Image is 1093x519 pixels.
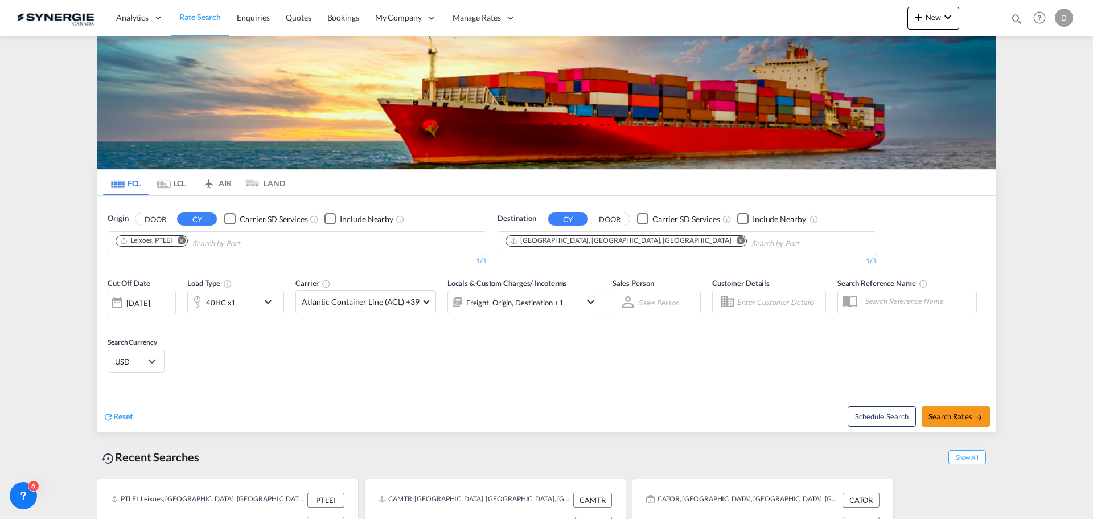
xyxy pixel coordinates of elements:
div: icon-refreshReset [103,411,133,423]
button: Search Ratesicon-arrow-right [922,406,990,427]
div: Carrier SD Services [240,214,307,225]
md-icon: icon-chevron-down [941,10,955,24]
span: Show All [948,450,986,464]
div: OriginDOOR CY Checkbox No InkUnchecked: Search for CY (Container Yard) services for all selected ... [97,196,996,432]
md-icon: icon-chevron-down [261,295,281,309]
md-chips-wrap: Chips container. Use arrow keys to select chips. [114,232,305,253]
md-icon: icon-refresh [103,412,113,422]
span: Search Rates [928,412,983,421]
md-icon: The selected Trucker/Carrierwill be displayed in the rate results If the rates are from another f... [322,279,331,288]
md-icon: icon-chevron-down [584,295,598,309]
div: 40HC x1icon-chevron-down [187,291,284,313]
md-checkbox: Checkbox No Ink [224,213,307,225]
div: Help [1030,8,1055,28]
span: USD [115,357,147,367]
span: / Incoterms [530,279,567,288]
button: Remove [170,236,187,247]
div: Freight Origin Destination Factory Stuffing [466,295,564,310]
span: Enquiries [237,13,270,22]
div: CAMTR, Montreal, QC, Canada, North America, Americas [379,493,570,508]
md-checkbox: Checkbox No Ink [324,213,393,225]
md-tab-item: LCL [149,170,194,195]
span: Cut Off Date [108,279,150,288]
button: Note: By default Schedule search will only considerorigin ports, destination ports and cut off da... [848,406,916,427]
md-datepicker: Select [108,313,116,329]
div: [DATE] [126,298,150,308]
span: Carrier [295,279,331,288]
input: Chips input. [192,235,301,253]
md-icon: icon-plus 400-fg [912,10,926,24]
md-icon: icon-magnify [1010,13,1023,25]
div: Include Nearby [340,214,393,225]
span: Quotes [286,13,311,22]
md-tab-item: LAND [240,170,285,195]
span: New [912,13,955,22]
div: D [1055,9,1073,27]
md-select: Select Currency: $ USDUnited States Dollar [114,353,158,370]
img: 1f56c880d42311ef80fc7dca854c8e59.png [17,5,94,31]
span: Search Reference Name [837,279,928,288]
span: My Company [375,12,422,23]
button: Remove [729,236,746,247]
span: Load Type [187,279,232,288]
span: Locals & Custom Charges [447,279,568,288]
div: Halifax, NS, CAHAL [509,236,732,246]
div: CATOR [843,493,880,508]
span: Manage Rates [453,12,501,23]
md-tab-item: AIR [194,170,240,195]
md-pagination-wrapper: Use the left and right arrow keys to navigate between tabs [103,170,285,195]
button: CY [548,212,588,226]
div: CAMTR [573,493,612,508]
input: Enter Customer Details [737,293,822,310]
button: CY [177,212,217,226]
md-chips-wrap: Chips container. Use arrow keys to select chips. [504,232,864,253]
md-icon: icon-arrow-right [975,414,983,422]
img: LCL+%26+FCL+BACKGROUND.png [97,36,996,169]
div: Include Nearby [753,214,806,225]
span: Customer Details [712,279,770,288]
div: Carrier SD Services [652,214,720,225]
md-icon: icon-backup-restore [101,452,115,465]
button: icon-plus 400-fgNewicon-chevron-down [907,7,959,30]
md-icon: icon-information-outline [223,279,232,288]
div: [DATE] [108,291,176,314]
div: Freight Origin Destination Factory Stuffingicon-chevron-down [447,291,601,313]
div: Press delete to remove this chip. [120,236,175,246]
div: icon-magnify [1010,13,1023,30]
span: Search Currency [108,338,157,346]
md-select: Sales Person [637,294,680,310]
md-icon: Your search will be saved by the below given name [919,279,928,288]
md-tab-item: FCL [103,170,149,195]
div: 40HC x1 [206,295,236,310]
md-icon: icon-airplane [202,177,216,185]
span: Sales Person [613,279,654,288]
span: Reset [113,411,133,421]
div: CATOR, Toronto, ON, Canada, North America, Americas [646,493,840,508]
md-icon: Unchecked: Search for CY (Container Yard) services for all selected carriers.Checked : Search for... [722,215,732,224]
input: Chips input. [751,235,860,253]
md-icon: Unchecked: Ignores neighbouring ports when fetching rates.Checked : Includes neighbouring ports w... [810,215,819,224]
div: Press delete to remove this chip. [509,236,734,246]
div: Leixoes, PTLEI [120,236,172,246]
span: Rate Search [179,12,221,22]
button: DOOR [590,212,630,226]
div: 1/3 [108,256,486,266]
span: Origin [108,213,128,224]
span: Analytics [116,12,149,23]
md-icon: Unchecked: Search for CY (Container Yard) services for all selected carriers.Checked : Search for... [310,215,319,224]
div: Recent Searches [97,444,204,470]
span: Bookings [327,13,359,22]
div: 1/3 [498,256,876,266]
input: Search Reference Name [859,292,976,309]
button: DOOR [135,212,175,226]
md-checkbox: Checkbox No Ink [737,213,806,225]
md-checkbox: Checkbox No Ink [637,213,720,225]
div: PTLEI [307,493,344,508]
md-icon: Unchecked: Ignores neighbouring ports when fetching rates.Checked : Includes neighbouring ports w... [396,215,405,224]
span: Destination [498,213,536,224]
span: Help [1030,8,1049,27]
div: PTLEI, Leixoes, Portugal, Southern Europe, Europe [111,493,305,508]
span: Atlantic Container Line (ACL) +39 [302,296,420,308]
